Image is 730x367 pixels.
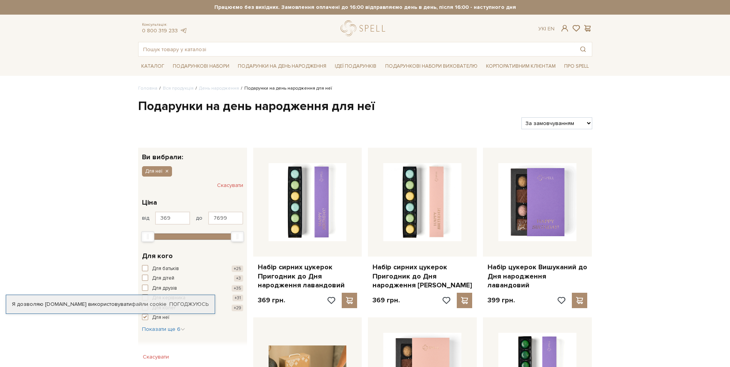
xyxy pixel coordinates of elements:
a: Про Spell [561,60,592,72]
a: День народження [199,85,239,91]
span: Для неї [152,314,169,322]
a: Вся продукція [163,85,194,91]
span: +35 [232,285,243,292]
strong: Працюємо без вихідних. Замовлення оплачені до 16:00 відправляємо день в день, після 16:00 - насту... [138,4,592,11]
input: Пошук товару у каталозі [139,42,574,56]
a: En [548,25,555,32]
a: Подарункові набори [170,60,232,72]
button: Для батьків +25 [142,265,243,273]
div: Я дозволяю [DOMAIN_NAME] використовувати [6,301,215,308]
span: Особливості [142,345,185,355]
span: від [142,215,149,222]
span: | [545,25,546,32]
span: +29 [232,305,243,311]
li: Подарунки на день народження для неї [239,85,332,92]
h1: Подарунки на день народження для неї [138,98,592,115]
button: Скасувати [217,179,243,192]
span: Для друзів [152,285,177,292]
a: Погоджуюсь [169,301,209,308]
a: Каталог [138,60,167,72]
a: Корпоративним клієнтам [483,60,559,73]
a: Подарунки на День народження [235,60,329,72]
span: Консультація: [142,22,187,27]
p: 399 грн. [488,296,515,305]
span: Для кого [142,251,173,261]
button: Для друзів +35 [142,285,243,292]
span: +25 [232,265,243,272]
span: Для батьків [152,265,179,273]
p: 369 грн. [258,296,285,305]
button: Для неї [142,314,243,322]
input: Ціна [208,212,243,225]
button: Пошук товару у каталозі [574,42,592,56]
div: Ук [538,25,555,32]
a: 0 800 319 233 [142,27,178,34]
span: +3 [234,275,243,282]
a: Набір сирних цукерок Пригодник до Дня народження [PERSON_NAME] [373,263,472,290]
span: +31 [232,295,243,301]
div: Max [231,231,244,242]
p: 369 грн. [373,296,400,305]
a: telegram [180,27,187,34]
a: Подарункові набори вихователю [382,60,481,73]
a: Набір сирних цукерок Пригодник до Дня народження лавандовий [258,263,357,290]
div: Min [141,231,154,242]
span: Для дітей [152,275,174,282]
div: Ви вибрали: [138,148,247,160]
button: Скасувати [138,351,174,363]
span: до [196,215,202,222]
a: Набір цукерок Вишуканий до Дня народження лавандовий [488,263,587,290]
a: Головна [138,85,157,91]
a: файли cookie [132,301,167,307]
span: Для неї [145,168,162,175]
a: logo [341,20,389,36]
button: Показати ще 6 [142,325,185,333]
button: Для неї [142,166,172,176]
a: Ідеї подарунків [332,60,379,72]
button: Для дітей +3 [142,275,243,282]
span: Ціна [142,197,157,208]
input: Ціна [155,212,190,225]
